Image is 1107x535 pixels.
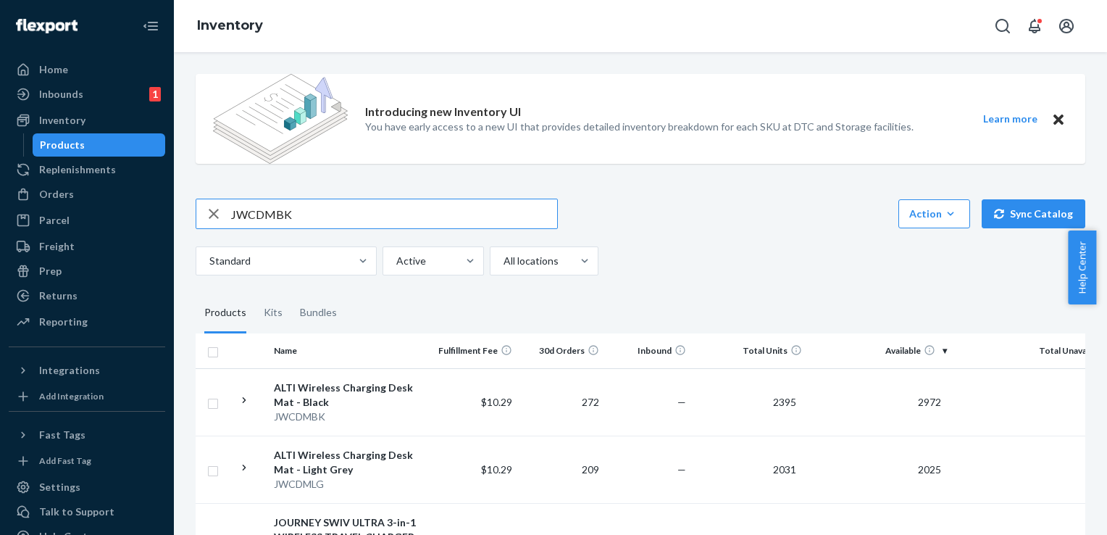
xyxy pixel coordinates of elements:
[9,209,165,232] a: Parcel
[264,293,283,333] div: Kits
[39,363,100,378] div: Integrations
[767,396,802,408] span: 2395
[677,463,686,476] span: —
[502,254,504,268] input: All locations
[274,381,425,410] div: ALTI Wireless Charging Desk Mat - Black
[39,187,74,202] div: Orders
[40,138,85,152] div: Products
[912,396,947,408] span: 2972
[149,87,161,101] div: 1
[9,388,165,405] a: Add Integration
[9,310,165,333] a: Reporting
[982,199,1085,228] button: Sync Catalog
[9,109,165,132] a: Inventory
[39,390,104,402] div: Add Integration
[9,83,165,106] a: Inbounds1
[39,428,85,442] div: Fast Tags
[9,359,165,382] button: Integrations
[39,213,70,228] div: Parcel
[9,235,165,258] a: Freight
[39,289,78,303] div: Returns
[692,333,808,368] th: Total Units
[213,74,348,164] img: new-reports-banner-icon.82668bd98b6a51aee86340f2a7b77ae3.png
[9,500,165,523] a: Talk to Support
[431,333,518,368] th: Fulfillment Fee
[518,436,605,503] td: 209
[9,58,165,81] a: Home
[518,368,605,436] td: 272
[9,260,165,283] a: Prep
[204,293,246,333] div: Products
[988,12,1017,41] button: Open Search Box
[268,333,431,368] th: Name
[39,315,88,329] div: Reporting
[605,333,692,368] th: Inbound
[1068,231,1096,304] button: Help Center
[767,463,802,476] span: 2031
[365,120,914,134] p: You have early access to a new UI that provides detailed inventory breakdown for each SKU at DTC ...
[197,17,263,33] a: Inventory
[912,463,947,476] span: 2025
[33,133,166,157] a: Products
[16,19,78,33] img: Flexport logo
[365,104,521,120] p: Introducing new Inventory UI
[898,199,970,228] button: Action
[39,455,91,467] div: Add Fast Tag
[9,452,165,470] a: Add Fast Tag
[39,162,116,177] div: Replenishments
[9,476,165,499] a: Settings
[974,110,1046,128] button: Learn more
[1049,110,1068,128] button: Close
[9,183,165,206] a: Orders
[300,293,337,333] div: Bundles
[39,62,68,77] div: Home
[208,254,209,268] input: Standard
[518,333,605,368] th: 30d Orders
[274,448,425,477] div: ALTI Wireless Charging Desk Mat - Light Grey
[39,239,75,254] div: Freight
[39,480,80,494] div: Settings
[231,199,557,228] input: Search inventory by name or sku
[9,284,165,307] a: Returns
[481,396,512,408] span: $10.29
[39,87,83,101] div: Inbounds
[909,207,959,221] div: Action
[395,254,396,268] input: Active
[808,333,953,368] th: Available
[39,113,85,128] div: Inventory
[274,477,425,492] div: JWCDMLG
[481,463,512,476] span: $10.29
[39,264,62,278] div: Prep
[136,12,165,41] button: Close Navigation
[39,505,114,519] div: Talk to Support
[9,158,165,181] a: Replenishments
[1020,12,1049,41] button: Open notifications
[677,396,686,408] span: —
[274,410,425,424] div: JWCDMBK
[1052,12,1081,41] button: Open account menu
[9,423,165,447] button: Fast Tags
[185,5,275,47] ol: breadcrumbs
